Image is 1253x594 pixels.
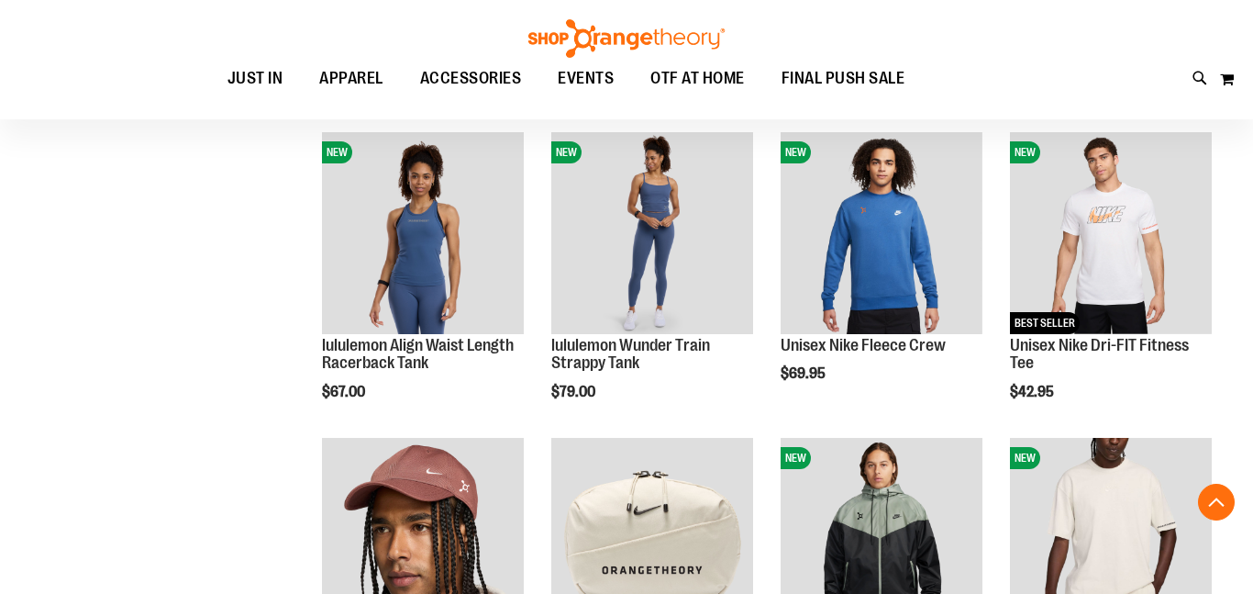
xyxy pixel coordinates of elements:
[1001,123,1221,448] div: product
[319,58,383,99] span: APPAREL
[1010,132,1212,334] img: Unisex Nike Dri-FIT Fitness Tee
[781,336,946,354] a: Unisex Nike Fleece Crew
[781,141,811,163] span: NEW
[402,58,540,100] a: ACCESSORIES
[781,132,982,334] img: Unisex Nike Fleece Crew
[301,58,402,99] a: APPAREL
[781,132,982,337] a: Unisex Nike Fleece CrewNEW
[1010,384,1057,400] span: $42.95
[558,58,614,99] span: EVENTS
[781,447,811,469] span: NEW
[227,58,283,99] span: JUST IN
[1010,336,1189,373] a: Unisex Nike Dri-FIT Fitness Tee
[1010,312,1080,334] span: BEST SELLER
[551,336,710,373] a: lululemon Wunder Train Strappy Tank
[1198,484,1235,521] button: Back To Top
[322,132,524,337] a: lululemon Align Waist Length Racerback TankNEW
[632,58,763,100] a: OTF AT HOME
[322,141,352,163] span: NEW
[322,384,368,400] span: $67.00
[781,365,828,382] span: $69.95
[551,132,753,337] a: lululemon Wunder Train Strappy TankNEW
[539,58,632,100] a: EVENTS
[322,336,514,373] a: lululemon Align Waist Length Racerback Tank
[763,58,924,100] a: FINAL PUSH SALE
[322,132,524,334] img: lululemon Align Waist Length Racerback Tank
[526,19,727,58] img: Shop Orangetheory
[551,141,582,163] span: NEW
[1010,141,1040,163] span: NEW
[1010,132,1212,337] a: Unisex Nike Dri-FIT Fitness TeeNEWBEST SELLER
[313,123,533,448] div: product
[1010,447,1040,469] span: NEW
[551,132,753,334] img: lululemon Wunder Train Strappy Tank
[551,384,598,400] span: $79.00
[420,58,522,99] span: ACCESSORIES
[771,123,992,430] div: product
[542,123,762,448] div: product
[782,58,905,99] span: FINAL PUSH SALE
[209,58,302,100] a: JUST IN
[650,58,745,99] span: OTF AT HOME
